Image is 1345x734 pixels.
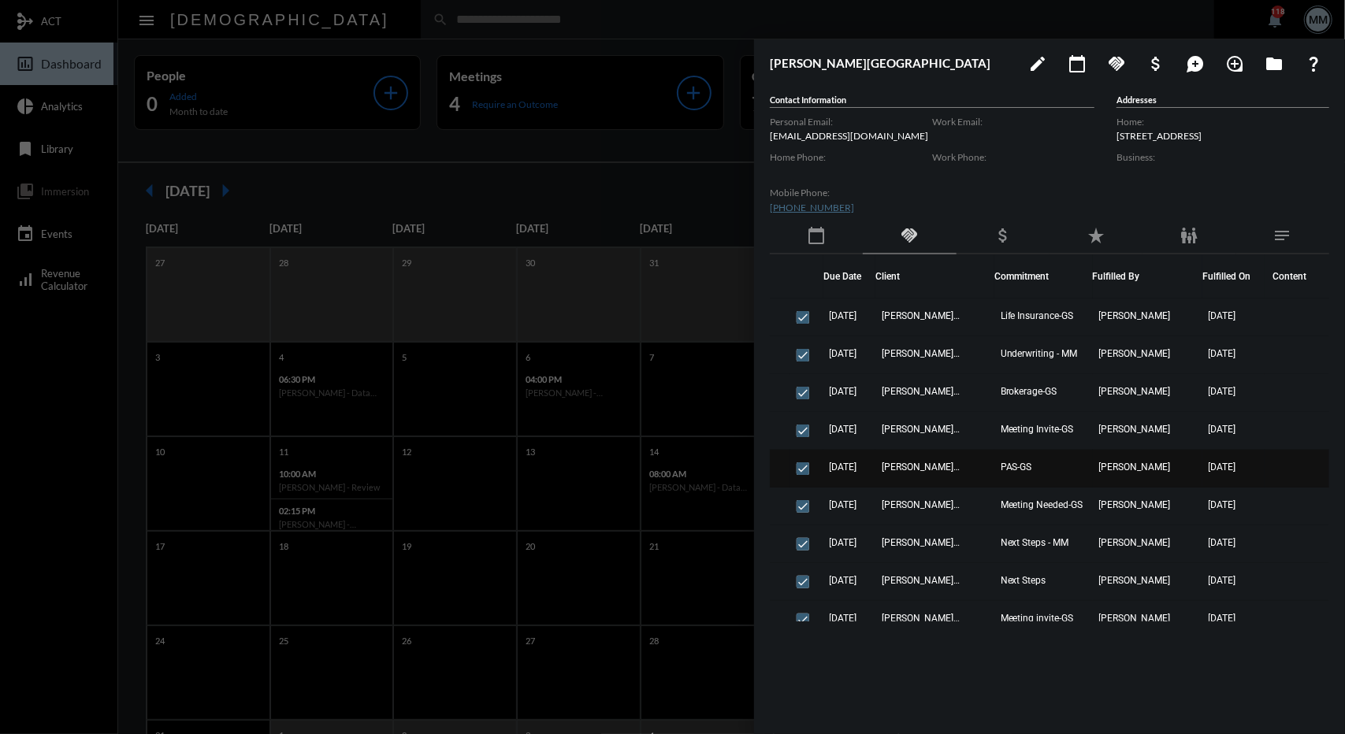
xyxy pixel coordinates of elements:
[770,202,854,213] a: [PHONE_NUMBER]
[1099,424,1171,435] span: [PERSON_NAME]
[1140,47,1172,79] button: Add Business
[1273,226,1292,245] mat-icon: notes
[932,116,1094,128] label: Work Email:
[1209,424,1236,435] span: [DATE]
[932,151,1094,163] label: Work Phone:
[1001,613,1074,624] span: Meeting invite-GS
[807,226,826,245] mat-icon: calendar_today
[830,310,857,321] span: [DATE]
[1099,575,1171,586] span: [PERSON_NAME]
[1298,47,1329,79] button: What If?
[1209,386,1236,397] span: [DATE]
[1001,348,1078,359] span: Underwriting - MM
[1209,348,1236,359] span: [DATE]
[1265,254,1329,298] th: Content
[770,130,932,142] p: [EMAIL_ADDRESS][DOMAIN_NAME]
[1209,462,1236,473] span: [DATE]
[1209,613,1236,624] span: [DATE]
[1225,54,1244,73] mat-icon: loupe
[1061,47,1093,79] button: Add meeting
[1099,386,1171,397] span: [PERSON_NAME]
[875,254,994,298] th: Client
[994,254,1093,298] th: Commitment
[1001,310,1074,321] span: Life Insurance-GS
[830,537,857,548] span: [DATE]
[830,462,857,473] span: [DATE]
[882,499,960,510] span: [PERSON_NAME][GEOGRAPHIC_DATA]
[1116,130,1329,142] p: [STREET_ADDRESS]
[1101,47,1132,79] button: Add Commitment
[1001,462,1032,473] span: PAS-GS
[1099,499,1171,510] span: [PERSON_NAME]
[1209,499,1236,510] span: [DATE]
[1209,310,1236,321] span: [DATE]
[1001,499,1083,510] span: Meeting Needed-GS
[1202,254,1265,298] th: Fulfilled On
[882,613,960,624] span: [PERSON_NAME][GEOGRAPHIC_DATA]
[1146,54,1165,73] mat-icon: attach_money
[1116,116,1329,128] label: Home:
[1180,47,1211,79] button: Add Mention
[1022,47,1053,79] button: edit person
[1107,54,1126,73] mat-icon: handshake
[770,95,1094,108] h5: Contact Information
[830,613,857,624] span: [DATE]
[882,310,960,321] span: [PERSON_NAME][GEOGRAPHIC_DATA]
[1180,226,1198,245] mat-icon: family_restroom
[1219,47,1250,79] button: Add Introduction
[770,116,932,128] label: Personal Email:
[1001,537,1069,548] span: Next Steps - MM
[830,386,857,397] span: [DATE]
[830,499,857,510] span: [DATE]
[1001,575,1046,586] span: Next Steps
[1099,537,1171,548] span: [PERSON_NAME]
[830,424,857,435] span: [DATE]
[1258,47,1290,79] button: Archives
[1001,424,1074,435] span: Meeting Invite-GS
[1209,537,1236,548] span: [DATE]
[994,226,1012,245] mat-icon: attach_money
[1099,310,1171,321] span: [PERSON_NAME]
[1265,54,1284,73] mat-icon: folder
[1001,386,1057,397] span: Brokerage-GS
[1099,462,1171,473] span: [PERSON_NAME]
[823,254,875,298] th: Due Date
[882,348,960,359] span: [PERSON_NAME][GEOGRAPHIC_DATA]
[1068,54,1087,73] mat-icon: calendar_today
[882,462,960,473] span: [PERSON_NAME][GEOGRAPHIC_DATA]
[1099,613,1171,624] span: [PERSON_NAME]
[882,575,960,586] span: [PERSON_NAME][GEOGRAPHIC_DATA]
[770,151,932,163] label: Home Phone:
[1093,254,1202,298] th: Fulfilled By
[882,537,960,548] span: [PERSON_NAME][GEOGRAPHIC_DATA]
[770,187,932,198] label: Mobile Phone:
[1186,54,1205,73] mat-icon: maps_ugc
[1099,348,1171,359] span: [PERSON_NAME]
[900,226,919,245] mat-icon: handshake
[1087,226,1105,245] mat-icon: star_rate
[1304,54,1323,73] mat-icon: question_mark
[770,56,1014,70] h3: [PERSON_NAME][GEOGRAPHIC_DATA]
[1209,575,1236,586] span: [DATE]
[1028,54,1047,73] mat-icon: edit
[1116,95,1329,108] h5: Addresses
[830,575,857,586] span: [DATE]
[830,348,857,359] span: [DATE]
[1116,151,1329,163] label: Business:
[882,386,960,397] span: [PERSON_NAME][GEOGRAPHIC_DATA]
[882,424,960,435] span: [PERSON_NAME][GEOGRAPHIC_DATA]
